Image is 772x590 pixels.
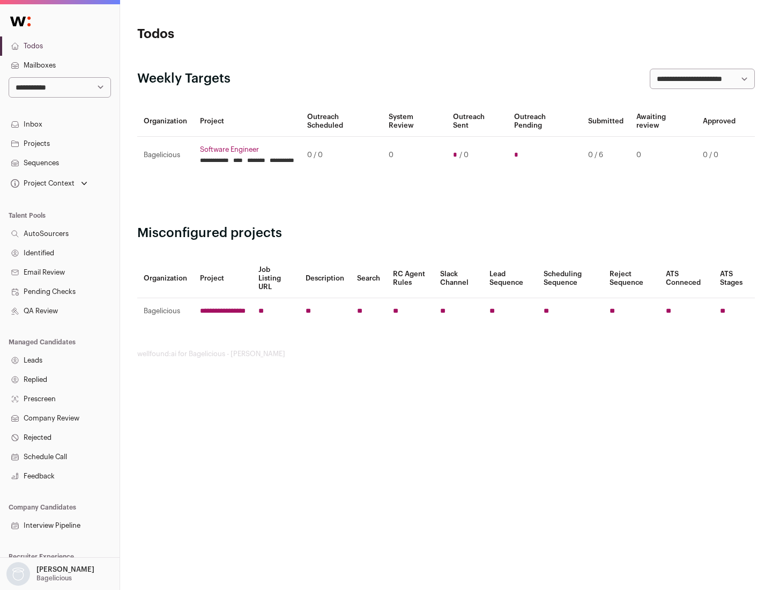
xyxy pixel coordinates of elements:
th: Job Listing URL [252,259,299,298]
button: Open dropdown [4,562,96,586]
td: 0 [382,137,446,174]
img: nopic.png [6,562,30,586]
th: Outreach Scheduled [301,106,382,137]
h2: Weekly Targets [137,70,231,87]
td: 0 [630,137,696,174]
th: Slack Channel [434,259,483,298]
th: Approved [696,106,742,137]
th: Search [351,259,387,298]
th: System Review [382,106,446,137]
span: / 0 [459,151,469,159]
td: 0 / 6 [582,137,630,174]
td: Bagelicious [137,298,194,324]
th: Submitted [582,106,630,137]
button: Open dropdown [9,176,90,191]
th: Outreach Pending [508,106,581,137]
footer: wellfound:ai for Bagelicious - [PERSON_NAME] [137,350,755,358]
td: 0 / 0 [696,137,742,174]
h1: Todos [137,26,343,43]
td: Bagelicious [137,137,194,174]
p: [PERSON_NAME] [36,565,94,574]
th: RC Agent Rules [387,259,433,298]
th: Outreach Sent [447,106,508,137]
th: Project [194,106,301,137]
div: Project Context [9,179,75,188]
th: ATS Conneced [659,259,713,298]
th: Organization [137,259,194,298]
th: Reject Sequence [603,259,660,298]
img: Wellfound [4,11,36,32]
h2: Misconfigured projects [137,225,755,242]
th: Lead Sequence [483,259,537,298]
th: Organization [137,106,194,137]
th: ATS Stages [714,259,755,298]
th: Project [194,259,252,298]
th: Description [299,259,351,298]
th: Scheduling Sequence [537,259,603,298]
th: Awaiting review [630,106,696,137]
td: 0 / 0 [301,137,382,174]
p: Bagelicious [36,574,72,582]
a: Software Engineer [200,145,294,154]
